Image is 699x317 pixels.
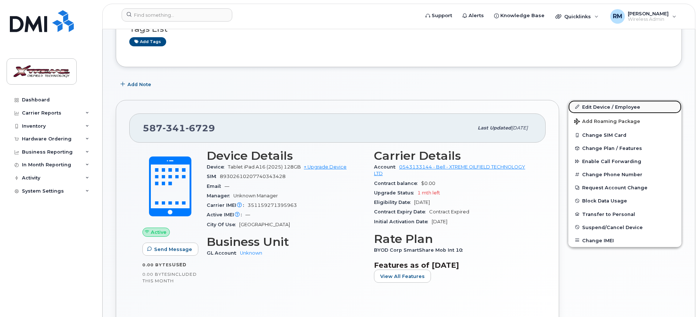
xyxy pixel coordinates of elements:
span: Quicklinks [564,13,591,19]
span: Carrier IMEI [207,202,248,208]
span: [PERSON_NAME] [628,11,669,16]
iframe: Messenger Launcher [667,285,694,312]
a: Add tags [129,37,166,46]
a: Support [420,8,457,23]
span: used [172,262,187,267]
span: RM [613,12,622,21]
a: 0543133144 - Bell - XTREME OILFIELD TECHNOLOGY LTD [374,164,525,176]
span: Manager [207,193,233,198]
span: [DATE] [414,200,430,205]
button: Enable Call Forwarding [568,155,681,168]
span: City Of Use [207,222,239,227]
span: 6729 [186,123,215,134]
a: Alerts [457,8,489,23]
button: Change Plan / Features [568,142,681,155]
span: $0.00 [421,181,435,186]
button: Transfer to Personal [568,208,681,221]
span: Contract balance [374,181,421,186]
span: Email [207,183,225,189]
button: Suspend/Cancel Device [568,221,681,234]
span: Wireless Admin [628,16,669,22]
span: SIM [207,174,220,179]
span: — [245,212,250,217]
span: included this month [142,271,197,283]
input: Find something... [122,8,232,22]
h3: Rate Plan [374,232,532,246]
span: Upgrade Status [374,190,417,196]
span: Account [374,164,399,170]
a: Knowledge Base [489,8,550,23]
button: Change Phone Number [568,168,681,181]
button: Change SIM Card [568,128,681,142]
h3: Device Details [207,149,365,162]
span: [DATE] [432,219,447,224]
span: Tablet iPad A16 (2025) 128GB [228,164,301,170]
span: [GEOGRAPHIC_DATA] [239,222,290,227]
span: 1 mth left [417,190,440,196]
button: Add Note [116,78,157,91]
button: View All Features [374,270,431,283]
button: Request Account Change [568,181,681,194]
span: Change Plan / Features [582,146,642,151]
button: Add Roaming Package [568,113,681,128]
a: Unknown [240,250,262,256]
h3: Carrier Details [374,149,532,162]
span: 587 [143,123,215,134]
span: Contract Expiry Date [374,209,429,214]
span: 89302610207740343428 [220,174,286,179]
span: [DATE] [511,125,528,131]
span: Send Message [154,246,192,253]
span: Enable Call Forwarding [582,159,641,164]
span: Device [207,164,228,170]
div: Quicklinks [550,9,604,24]
a: Edit Device / Employee [568,100,681,113]
h3: Business Unit [207,235,365,248]
button: Block Data Usage [568,194,681,207]
span: Add Roaming Package [574,119,640,125]
span: Suspend/Cancel Device [582,224,643,230]
span: 0.00 Bytes [142,272,170,277]
span: Last updated [478,125,511,131]
span: Unknown Manager [233,193,278,198]
span: 351159271395963 [248,202,297,208]
span: Eligibility Date [374,200,414,205]
a: + Upgrade Device [304,164,347,170]
span: Contract Expired [429,209,469,214]
span: 341 [163,123,186,134]
span: Active [151,229,167,236]
span: Alerts [469,12,484,19]
span: — [225,183,229,189]
button: Change IMEI [568,234,681,247]
span: Support [432,12,452,19]
span: Add Note [127,81,151,88]
span: 0.00 Bytes [142,262,172,267]
span: BYOD Corp SmartShare Mob Int 10 [374,247,466,253]
h3: Tags List [129,24,668,34]
span: Initial Activation Date [374,219,432,224]
span: View All Features [380,273,425,280]
div: Reggie Mortensen [605,9,681,24]
span: Active IMEI [207,212,245,217]
h3: Features as of [DATE] [374,261,532,270]
button: Send Message [142,243,198,256]
span: GL Account [207,250,240,256]
span: Knowledge Base [500,12,545,19]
